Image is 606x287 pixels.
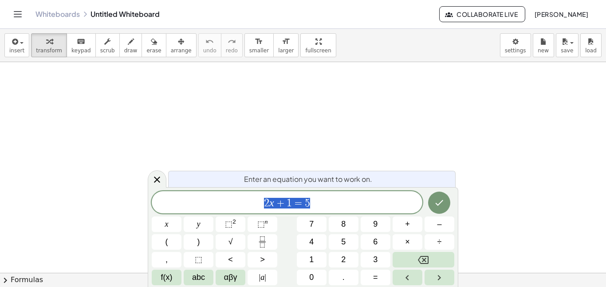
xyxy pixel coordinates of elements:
[265,218,268,225] sup: n
[228,236,233,248] span: √
[119,33,142,57] button: draw
[184,234,213,250] button: )
[4,33,29,57] button: insert
[67,33,96,57] button: keyboardkeypad
[255,36,263,47] i: format_size
[297,216,327,232] button: 7
[31,33,67,57] button: transform
[309,254,314,266] span: 1
[124,47,138,54] span: draw
[226,47,238,54] span: redo
[278,47,294,54] span: larger
[580,33,602,57] button: load
[329,270,358,285] button: .
[249,47,269,54] span: smaller
[269,197,274,208] var: x
[309,236,314,248] span: 4
[361,216,390,232] button: 9
[361,234,390,250] button: 6
[184,252,213,267] button: Placeholder
[505,47,526,54] span: settings
[329,216,358,232] button: 8
[437,218,441,230] span: –
[248,252,277,267] button: Greater than
[341,218,346,230] span: 8
[393,270,422,285] button: Left arrow
[146,47,161,54] span: erase
[221,33,243,57] button: redoredo
[309,271,314,283] span: 0
[393,216,422,232] button: Plus
[257,220,265,228] span: ⬚
[77,36,85,47] i: keyboard
[11,7,25,21] button: Toggle navigation
[100,47,115,54] span: scrub
[195,254,202,266] span: ⬚
[260,254,265,266] span: >
[297,252,327,267] button: 1
[373,271,378,283] span: =
[9,47,24,54] span: insert
[305,47,331,54] span: fullscreen
[439,6,525,22] button: Collaborate Live
[447,10,518,18] span: Collaborate Live
[198,33,221,57] button: undoundo
[71,47,91,54] span: keypad
[527,6,595,22] button: [PERSON_NAME]
[405,218,410,230] span: +
[534,10,588,18] span: [PERSON_NAME]
[152,270,181,285] button: Functions
[216,216,245,232] button: Squared
[259,273,261,282] span: |
[35,10,80,19] a: Whiteboards
[216,252,245,267] button: Less than
[556,33,578,57] button: save
[425,216,454,232] button: Minus
[305,198,310,208] span: 5
[329,252,358,267] button: 2
[248,234,277,250] button: Fraction
[192,271,205,283] span: abc
[264,198,269,208] span: 2
[393,234,422,250] button: Times
[161,271,173,283] span: f(x)
[292,198,305,208] span: =
[300,33,336,57] button: fullscreen
[203,47,216,54] span: undo
[142,33,166,57] button: erase
[561,47,573,54] span: save
[342,271,345,283] span: .
[425,270,454,285] button: Right arrow
[373,218,378,230] span: 9
[309,218,314,230] span: 7
[361,252,390,267] button: 3
[171,47,192,54] span: arrange
[341,236,346,248] span: 5
[232,218,236,225] sup: 2
[224,271,237,283] span: αβγ
[166,33,197,57] button: arrange
[152,216,181,232] button: x
[184,216,213,232] button: y
[165,254,168,266] span: ,
[259,271,266,283] span: a
[373,254,378,266] span: 3
[329,234,358,250] button: 5
[216,234,245,250] button: Square root
[274,198,287,208] span: +
[165,218,169,230] span: x
[244,33,274,57] button: format_sizesmaller
[361,270,390,285] button: Equals
[428,192,450,214] button: Done
[95,33,120,57] button: scrub
[244,174,372,185] span: Enter an equation you want to work on.
[228,36,236,47] i: redo
[425,234,454,250] button: Divide
[297,270,327,285] button: 0
[248,216,277,232] button: Superscript
[585,47,597,54] span: load
[500,33,531,57] button: settings
[165,236,168,248] span: (
[533,33,554,57] button: new
[287,198,292,208] span: 1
